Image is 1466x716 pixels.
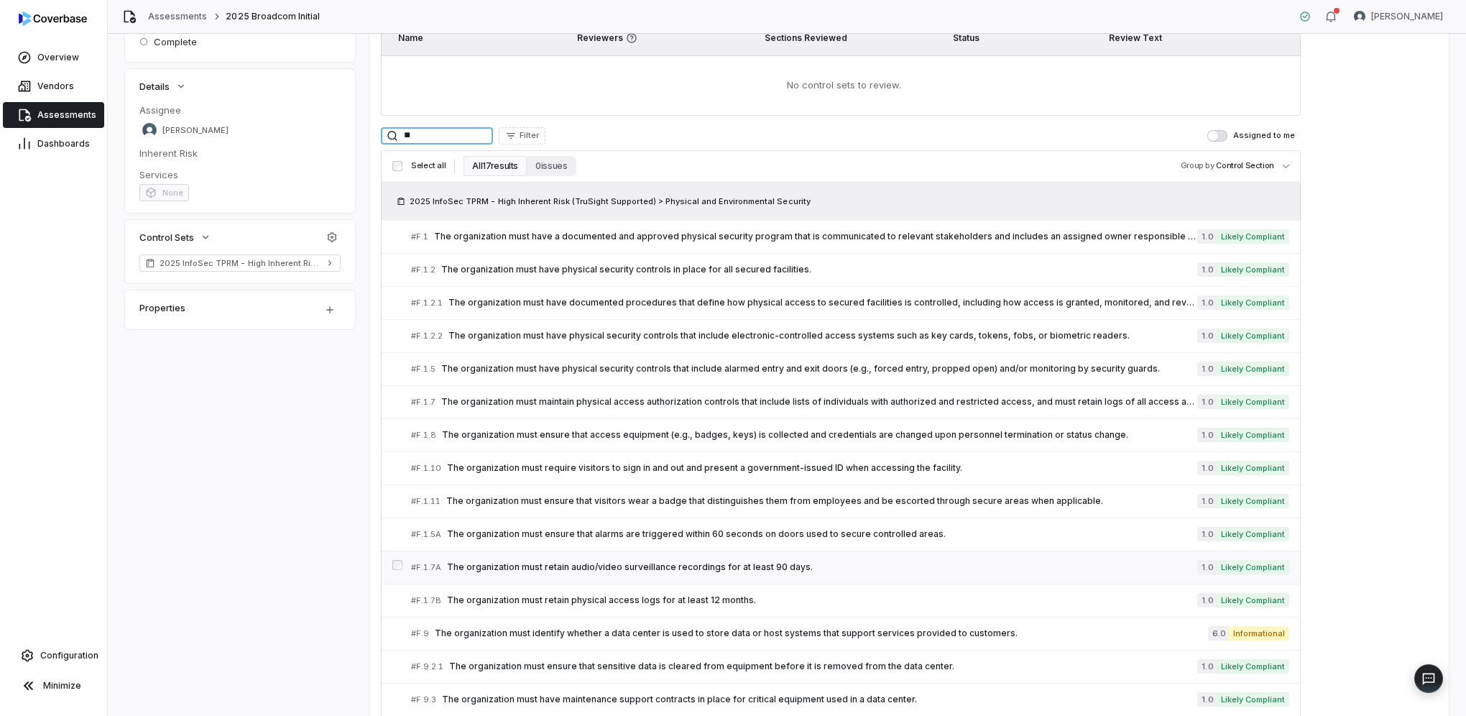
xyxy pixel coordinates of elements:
[1217,395,1289,409] span: Likely Compliant
[135,224,216,250] button: Control Sets
[1197,262,1216,277] span: 1.0
[411,618,1289,650] a: #F.9The organization must identify whether a data center is used to store data or host systems th...
[1197,428,1216,442] span: 1.0
[411,160,446,171] span: Select all
[411,331,443,341] span: # F.1.2.2
[139,147,341,160] dt: Inherent Risk
[411,419,1289,451] a: #F.1.8The organization must ensure that access equipment (e.g., badges, keys) is collected and cr...
[411,364,435,375] span: # F.1.5
[411,298,443,308] span: # F.1.2.1
[1217,692,1289,707] span: Likely Compliant
[442,429,1197,441] span: The organization must ensure that access equipment (e.g., badges, keys) is collected and credenti...
[3,131,104,157] a: Dashboards
[499,127,545,144] button: Filter
[37,109,96,121] span: Assessments
[139,168,341,181] dt: Services
[3,73,104,99] a: Vendors
[953,32,979,43] span: Status
[43,680,81,692] span: Minimize
[411,287,1289,319] a: #F.1.2.1The organization must have documented procedures that define how physical access to secur...
[411,353,1289,385] a: #F.1.5The organization must have physical security controls that include alarmed entry and exit d...
[435,628,1208,639] span: The organization must identify whether a data center is used to store data or host systems that s...
[1217,262,1289,277] span: Likely Compliant
[765,32,847,43] span: Sections Reviewed
[1207,130,1295,142] label: Assigned to me
[411,397,435,408] span: # F.1.7
[411,386,1289,418] a: #F.1.7The organization must maintain physical access authorization controls that include lists of...
[411,452,1289,485] a: #F.1.10The organization must require visitors to sign in and out and present a government-issued ...
[441,396,1197,408] span: The organization must maintain physical access authorization controls that include lists of indiv...
[411,518,1289,551] a: #F.1.5AThe organization must ensure that alarms are triggered within 60 seconds on doors used to ...
[448,297,1197,308] span: The organization must have documented procedures that define how physical access to secured facil...
[446,495,1197,507] span: The organization must ensure that visitors wear a badge that distinguishes them from employees an...
[411,551,1289,584] a: #F.1.7AThe organization must retain audio/video surveillance recordings for at least 90 days.1.0L...
[1217,659,1289,674] span: Likely Compliant
[1197,527,1216,541] span: 1.0
[447,528,1197,540] span: The organization must ensure that alarms are triggered within 60 seconds on doors used to secure ...
[1229,626,1289,641] span: Informational
[411,265,435,275] span: # F.1.2
[448,330,1197,341] span: The organization must have physical security controls that include electronic-controlled access s...
[1109,32,1162,43] span: Review Text
[1217,362,1289,376] span: Likely Compliant
[411,651,1289,683] a: #F.9.2.1The organization must ensure that sensitive data is cleared from equipment before it is r...
[139,104,341,116] dt: Assignee
[411,529,441,540] span: # F.1.5A
[411,320,1289,352] a: #F.1.2.2The organization must have physical security controls that include electronic-controlled ...
[1345,6,1452,27] button: Madison Hull avatar[PERSON_NAME]
[3,102,104,128] a: Assessments
[520,130,539,141] span: Filter
[1197,593,1216,607] span: 1.0
[447,595,1197,606] span: The organization must retain physical access logs for at least 12 months.
[577,32,747,44] span: Reviewers
[1217,229,1289,244] span: Likely Compliant
[1217,461,1289,475] span: Likely Compliant
[142,123,157,137] img: Madison Hull avatar
[154,35,197,48] span: Complete
[135,73,191,99] button: Details
[411,463,441,474] span: # F.1.10
[1208,626,1229,641] span: 6.0
[527,156,576,176] button: 0 issues
[1207,130,1227,142] button: Assigned to me
[1197,461,1216,475] span: 1.0
[1354,11,1365,22] img: Madison Hull avatar
[442,694,1197,705] span: The organization must have maintenance support contracts in place for critical equipment used in ...
[19,12,87,26] img: Coverbase logo
[1197,692,1216,707] span: 1.0
[441,264,1197,275] span: The organization must have physical security controls in place for all secured facilities.
[1217,593,1289,607] span: Likely Compliant
[1217,428,1289,442] span: Likely Compliant
[411,562,441,573] span: # F.1.7A
[411,694,436,705] span: # F.9.3
[410,196,811,207] span: 2025 InfoSec TPRM - High Inherent Risk (TruSight Supported) > Physical and Environmental Security
[37,52,79,63] span: Overview
[6,643,101,669] a: Configuration
[411,684,1289,716] a: #F.9.3The organization must have maintenance support contracts in place for critical equipment us...
[411,496,441,507] span: # F.1.11
[1197,494,1216,508] span: 1.0
[162,125,229,136] span: [PERSON_NAME]
[1217,494,1289,508] span: Likely Compliant
[1197,560,1216,574] span: 1.0
[139,80,170,93] span: Details
[40,650,98,661] span: Configuration
[449,661,1197,672] span: The organization must ensure that sensitive data is cleared from equipment before it is removed f...
[6,671,101,700] button: Minimize
[37,81,74,92] span: Vendors
[411,661,443,672] span: # F.9.2.1
[381,55,1301,116] td: No control sets to review.
[411,595,441,606] span: # F.1.7B
[411,628,429,639] span: # F.9
[1197,295,1216,310] span: 1.0
[447,462,1197,474] span: The organization must require visitors to sign in and out and present a government-issued ID when...
[148,11,207,22] a: Assessments
[1197,229,1216,244] span: 1.0
[37,138,90,150] span: Dashboards
[1197,659,1216,674] span: 1.0
[441,363,1197,375] span: The organization must have physical security controls that include alarmed entry and exit doors (...
[1181,160,1214,170] span: Group by
[160,257,321,269] span: 2025 InfoSec TPRM - High Inherent Risk (TruSight Supported)
[1371,11,1443,22] span: [PERSON_NAME]
[411,584,1289,617] a: #F.1.7BThe organization must retain physical access logs for at least 12 months.1.0Likely Compliant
